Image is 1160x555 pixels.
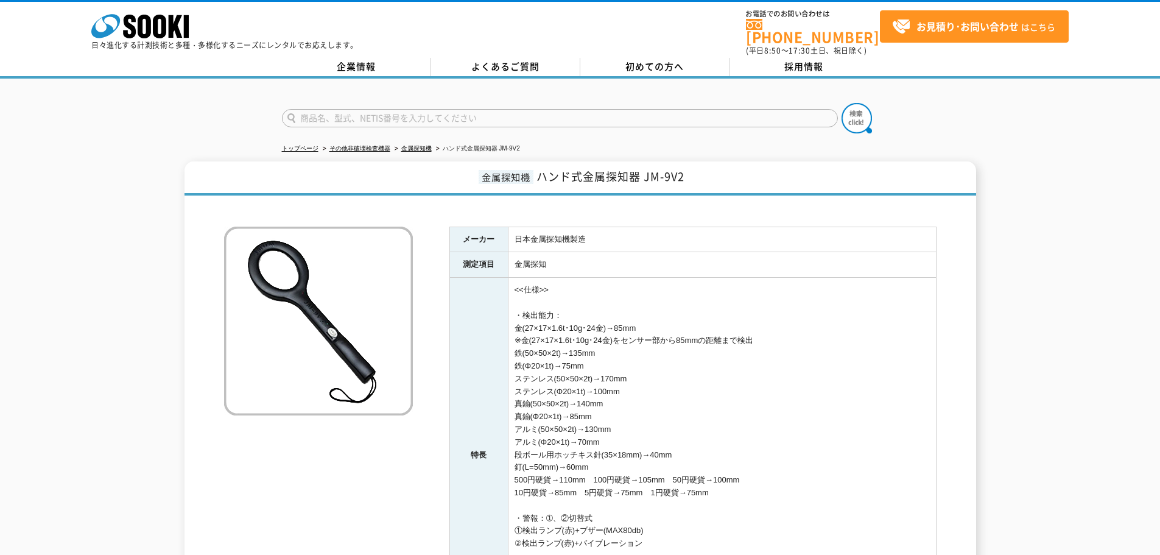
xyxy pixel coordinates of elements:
[282,109,838,127] input: 商品名、型式、NETIS番号を入力してください
[842,103,872,133] img: btn_search.png
[434,143,520,155] li: ハンド式金属探知器 JM-9V2
[625,60,684,73] span: 初めての方へ
[916,19,1019,34] strong: お見積り･お問い合わせ
[91,41,358,49] p: 日々進化する計測技術と多種・多様化するニーズにレンタルでお応えします。
[508,252,936,278] td: 金属探知
[401,145,432,152] a: 金属探知機
[746,10,880,18] span: お電話でのお問い合わせは
[729,58,879,76] a: 採用情報
[580,58,729,76] a: 初めての方へ
[282,145,318,152] a: トップページ
[880,10,1069,43] a: お見積り･お問い合わせはこちら
[329,145,390,152] a: その他非破壊検査機器
[789,45,810,56] span: 17:30
[764,45,781,56] span: 8:50
[479,170,533,184] span: 金属探知機
[449,252,508,278] th: 測定項目
[746,45,866,56] span: (平日 ～ 土日、祝日除く)
[892,18,1055,36] span: はこちら
[282,58,431,76] a: 企業情報
[746,19,880,44] a: [PHONE_NUMBER]
[536,168,684,185] span: ハンド式金属探知器 JM-9V2
[431,58,580,76] a: よくあるご質問
[508,227,936,252] td: 日本金属探知機製造
[449,227,508,252] th: メーカー
[224,227,413,415] img: ハンド式金属探知器 JM-9V2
